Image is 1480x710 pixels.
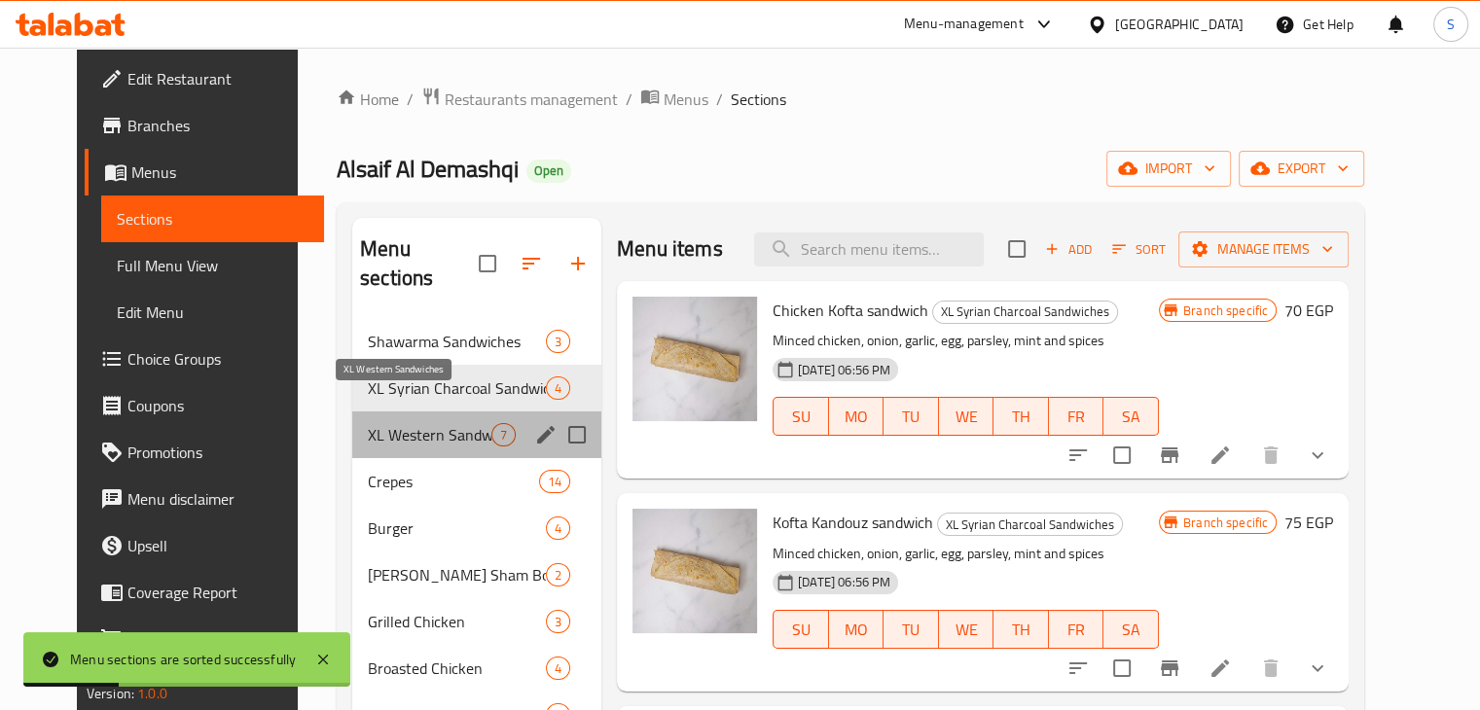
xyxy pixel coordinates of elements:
a: Edit Restaurant [85,55,324,102]
button: MO [829,397,884,436]
div: Burger4 [352,505,601,551]
span: import [1122,157,1215,181]
div: Open [526,160,571,183]
div: [PERSON_NAME] Sham Boxes2 [352,551,601,598]
span: Grocery Checklist [127,627,308,651]
span: Choice Groups [127,347,308,371]
button: Branch-specific-item [1146,432,1193,479]
span: TH [1001,616,1041,644]
span: Menus [664,88,708,111]
span: FR [1057,616,1097,644]
a: Sections [101,195,324,242]
button: MO [829,610,884,649]
button: export [1239,151,1364,187]
div: Burger [368,516,546,540]
button: WE [939,610,994,649]
span: Sort sections [508,240,555,287]
div: Menu sections are sorted successfully [70,649,296,670]
span: Coupons [127,394,308,417]
button: show more [1294,645,1341,692]
div: [GEOGRAPHIC_DATA] [1115,14,1244,35]
span: SU [781,403,820,431]
span: Add [1042,238,1095,261]
h6: 75 EGP [1284,509,1333,536]
span: Upsell [127,534,308,557]
span: TU [891,616,931,644]
a: Restaurants management [421,87,618,112]
span: Branches [127,114,308,137]
span: 2 [547,566,569,585]
a: Menus [640,87,708,112]
button: Add section [555,240,601,287]
button: Branch-specific-item [1146,645,1193,692]
span: 4 [547,519,569,538]
button: TH [993,610,1049,649]
button: FR [1049,397,1104,436]
button: Sort [1107,234,1171,265]
span: XL Syrian Charcoal Sandwiches [933,301,1117,323]
span: Alsaif Al Demashqi [337,147,519,191]
span: Select all sections [467,243,508,284]
span: XL Syrian Charcoal Sandwiches [938,514,1122,536]
button: SU [773,397,828,436]
div: XL Syrian Charcoal Sandwiches4 [352,365,601,411]
span: XL Syrian Charcoal Sandwiches [368,376,546,400]
span: Coverage Report [127,581,308,604]
span: Branch specific [1175,514,1276,532]
span: S [1447,14,1455,35]
span: Edit Restaurant [127,67,308,90]
span: Sort [1112,238,1166,261]
div: Maria Al Sham Boxes [368,563,546,586]
span: [DATE] 06:56 PM [790,361,898,379]
input: search [754,232,984,266]
h6: 70 EGP [1284,297,1333,324]
span: 7 [492,426,515,444]
span: 14 [540,473,569,491]
button: SA [1103,610,1159,649]
div: items [546,330,570,353]
span: Chicken Kofta sandwich [773,296,928,325]
a: Edit Menu [101,289,324,336]
span: Select to update [1101,648,1142,689]
span: SU [781,616,820,644]
span: Menu disclaimer [127,487,308,511]
a: Full Menu View [101,242,324,289]
span: Select section [996,229,1037,269]
span: [DATE] 06:56 PM [790,573,898,591]
span: Broasted Chicken [368,657,546,680]
div: items [539,470,570,493]
span: Sections [731,88,786,111]
span: Sections [117,207,308,231]
svg: Show Choices [1306,657,1329,680]
a: Grocery Checklist [85,616,324,662]
div: Grilled Chicken [368,610,546,633]
p: Minced chicken, onion, garlic, egg, parsley, mint and spices [773,329,1159,353]
button: sort-choices [1055,432,1101,479]
button: delete [1247,645,1294,692]
div: items [546,657,570,680]
span: 1.0.0 [137,681,167,706]
span: Edit Menu [117,301,308,324]
span: 3 [547,333,569,351]
button: FR [1049,610,1104,649]
button: import [1106,151,1231,187]
nav: breadcrumb [337,87,1364,112]
a: Promotions [85,429,324,476]
img: Kofta Kandouz sandwich [632,509,757,633]
div: XL Syrian Charcoal Sandwiches [937,513,1123,536]
button: SU [773,610,828,649]
p: Minced chicken, onion, garlic, egg, parsley, mint and spices [773,542,1159,566]
li: / [407,88,414,111]
li: / [626,88,632,111]
span: [PERSON_NAME] Sham Boxes [368,563,546,586]
span: 4 [547,379,569,398]
button: TU [884,397,939,436]
a: Choice Groups [85,336,324,382]
svg: Show Choices [1306,444,1329,467]
span: Shawarma Sandwiches [368,330,546,353]
span: SA [1111,403,1151,431]
div: Menu-management [904,13,1024,36]
span: MO [837,403,877,431]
